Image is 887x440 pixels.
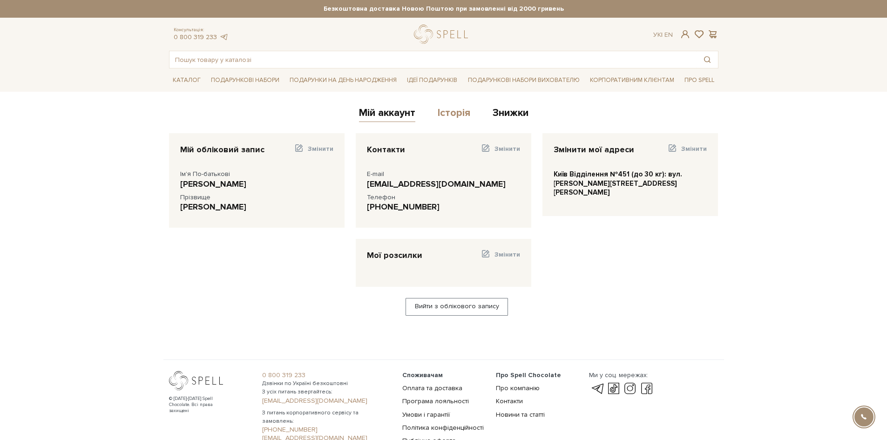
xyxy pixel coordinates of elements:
div: [PHONE_NUMBER] [367,202,520,212]
a: 0 800 319 233 [174,33,217,41]
a: tik-tok [606,383,622,394]
span: Телефон [367,193,395,201]
span: Змінити [308,145,333,153]
a: Політика конфіденційності [402,424,484,432]
div: [PERSON_NAME] [180,179,333,190]
a: Програма лояльності [402,397,469,405]
div: Київ Відділення №451 (до 30 кг): вул. [PERSON_NAME][STREET_ADDRESS][PERSON_NAME] [554,170,707,197]
a: telegram [589,383,605,394]
span: Про Spell Chocolate [496,371,561,379]
a: Змінити [481,250,520,264]
a: [PHONE_NUMBER] [262,426,391,434]
span: Змінити [494,250,520,258]
span: Консультація: [174,27,229,33]
a: Умови і гарантії [402,411,450,419]
span: E-mail [367,170,384,178]
a: Про компанію [496,384,540,392]
div: [PERSON_NAME] [180,202,333,212]
a: Змінити [293,144,333,159]
div: Змінити мої адреси [554,144,634,155]
span: Змінити [494,145,520,153]
a: Контакти [496,397,523,405]
span: З усіх питань звертайтесь: [262,388,391,396]
a: Подарунки на День народження [286,73,400,88]
span: Дзвінки по Україні безкоштовні [262,379,391,388]
div: Ук [653,31,673,39]
a: Подарункові набори [207,73,283,88]
a: Про Spell [681,73,718,88]
a: Подарункові набори вихователю [464,72,583,88]
input: Пошук товару у каталозі [169,51,697,68]
a: 0 800 319 233 [262,371,391,379]
a: En [664,31,673,39]
span: Споживачам [402,371,443,379]
button: Пошук товару у каталозі [697,51,718,68]
strong: Безкоштовна доставка Новою Поштою при замовленні від 2000 гривень [169,5,718,13]
a: Оплата та доставка [402,384,462,392]
a: [EMAIL_ADDRESS][DOMAIN_NAME] [262,397,391,405]
span: З питань корпоративного сервісу та замовлень: [262,409,391,426]
a: logo [414,25,472,44]
span: | [661,31,663,39]
div: Ми у соц. мережах: [589,371,654,379]
a: Історія [438,107,470,122]
a: Змінити [667,144,707,159]
span: Змінити [681,145,707,153]
a: Корпоративним клієнтам [586,72,678,88]
a: Мій аккаунт [359,107,415,122]
div: Мої розсилки [367,250,422,261]
span: Прізвище [180,193,210,201]
a: Вийти з облікового запису [406,298,508,316]
a: Ідеї подарунків [403,73,461,88]
a: instagram [622,383,638,394]
span: Ім'я По-батькові [180,170,230,178]
a: facebook [639,383,655,394]
div: © [DATE]-[DATE] Spell Chocolate. Всі права захищені [169,396,232,414]
div: Контакти [367,144,405,155]
div: [EMAIL_ADDRESS][DOMAIN_NAME] [367,179,520,190]
a: telegram [219,33,229,41]
a: Каталог [169,73,204,88]
a: Змінити [481,144,520,159]
a: Новини та статті [496,411,545,419]
div: Мій обліковий запис [180,144,264,155]
a: Знижки [493,107,528,122]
